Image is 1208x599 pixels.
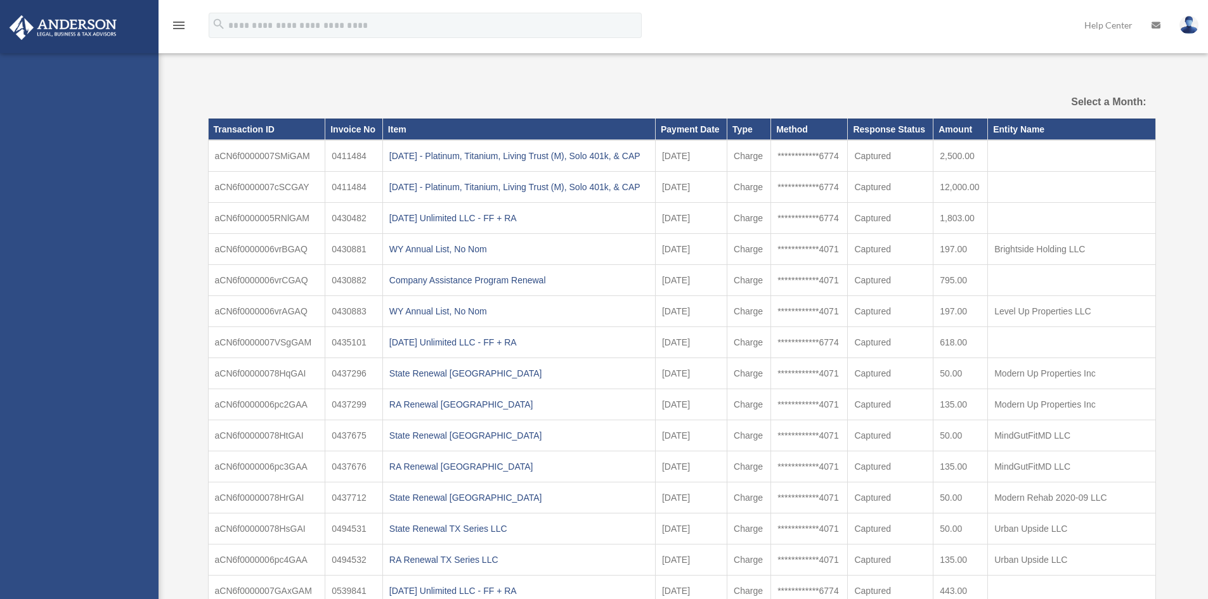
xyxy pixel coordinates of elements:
td: Captured [848,265,933,296]
td: 0411484 [325,140,383,172]
a: menu [171,22,186,33]
td: Captured [848,482,933,513]
td: 0437296 [325,358,383,389]
td: 2,500.00 [933,140,988,172]
td: 618.00 [933,327,988,358]
th: Invoice No [325,119,383,140]
td: 197.00 [933,296,988,327]
td: [DATE] [655,482,727,513]
td: [DATE] [655,203,727,234]
div: Company Assistance Program Renewal [389,271,649,289]
td: Charge [727,358,771,389]
td: Modern Rehab 2020-09 LLC [988,482,1155,513]
td: [DATE] [655,265,727,296]
td: Urban Upside LLC [988,513,1155,544]
td: 0430881 [325,234,383,265]
td: Brightside Holding LLC [988,234,1155,265]
td: [DATE] [655,513,727,544]
img: Anderson Advisors Platinum Portal [6,15,120,40]
td: Captured [848,389,933,420]
td: 50.00 [933,358,988,389]
div: RA Renewal TX Series LLC [389,551,649,569]
td: Charge [727,203,771,234]
td: aCN6f00000078HqGAI [208,358,325,389]
td: 0435101 [325,327,383,358]
td: Charge [727,451,771,482]
td: 0437712 [325,482,383,513]
td: 0437675 [325,420,383,451]
th: Entity Name [988,119,1155,140]
td: aCN6f00000078HtGAI [208,420,325,451]
th: Type [727,119,771,140]
div: [DATE] - Platinum, Titanium, Living Trust (M), Solo 401k, & CAP [389,178,649,196]
div: [DATE] - Platinum, Titanium, Living Trust (M), Solo 401k, & CAP [389,147,649,165]
i: menu [171,18,186,33]
td: aCN6f0000007cSCGAY [208,172,325,203]
td: Captured [848,140,933,172]
td: 50.00 [933,420,988,451]
td: [DATE] [655,296,727,327]
td: Modern Up Properties Inc [988,389,1155,420]
div: RA Renewal [GEOGRAPHIC_DATA] [389,396,649,413]
td: 0437299 [325,389,383,420]
th: Amount [933,119,988,140]
td: Level Up Properties LLC [988,296,1155,327]
td: Captured [848,451,933,482]
td: aCN6f0000007SMiGAM [208,140,325,172]
td: Charge [727,234,771,265]
div: WY Annual List, No Nom [389,240,649,258]
td: MindGutFitMD LLC [988,420,1155,451]
td: [DATE] [655,140,727,172]
td: [DATE] [655,544,727,576]
td: [DATE] [655,172,727,203]
td: Captured [848,234,933,265]
td: aCN6f0000006vrAGAQ [208,296,325,327]
td: 1,803.00 [933,203,988,234]
td: [DATE] [655,358,727,389]
td: 197.00 [933,234,988,265]
td: aCN6f0000007VSgGAM [208,327,325,358]
td: [DATE] [655,234,727,265]
td: Captured [848,513,933,544]
td: aCN6f0000006vrBGAQ [208,234,325,265]
th: Item [382,119,655,140]
td: aCN6f0000006pc3GAA [208,451,325,482]
td: Captured [848,203,933,234]
td: [DATE] [655,327,727,358]
td: 50.00 [933,513,988,544]
td: aCN6f0000005RNlGAM [208,203,325,234]
i: search [212,17,226,31]
th: Transaction ID [208,119,325,140]
td: Charge [727,513,771,544]
td: aCN6f0000006pc2GAA [208,389,325,420]
td: Charge [727,389,771,420]
td: Captured [848,544,933,576]
div: RA Renewal [GEOGRAPHIC_DATA] [389,458,649,475]
td: 0437676 [325,451,383,482]
td: 0494532 [325,544,383,576]
td: 0430883 [325,296,383,327]
td: Charge [727,327,771,358]
div: [DATE] Unlimited LLC - FF + RA [389,333,649,351]
td: aCN6f0000006vrCGAQ [208,265,325,296]
td: 0494531 [325,513,383,544]
td: Charge [727,172,771,203]
td: Captured [848,327,933,358]
label: Select a Month: [1007,93,1146,111]
th: Method [771,119,848,140]
td: Captured [848,296,933,327]
td: aCN6f00000078HsGAI [208,513,325,544]
img: User Pic [1179,16,1198,34]
td: 12,000.00 [933,172,988,203]
td: Charge [727,420,771,451]
td: Captured [848,172,933,203]
td: Captured [848,358,933,389]
td: Urban Upside LLC [988,544,1155,576]
div: State Renewal [GEOGRAPHIC_DATA] [389,427,649,444]
td: aCN6f00000078HrGAI [208,482,325,513]
td: Charge [727,265,771,296]
td: Charge [727,296,771,327]
td: [DATE] [655,389,727,420]
th: Payment Date [655,119,727,140]
div: State Renewal [GEOGRAPHIC_DATA] [389,364,649,382]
